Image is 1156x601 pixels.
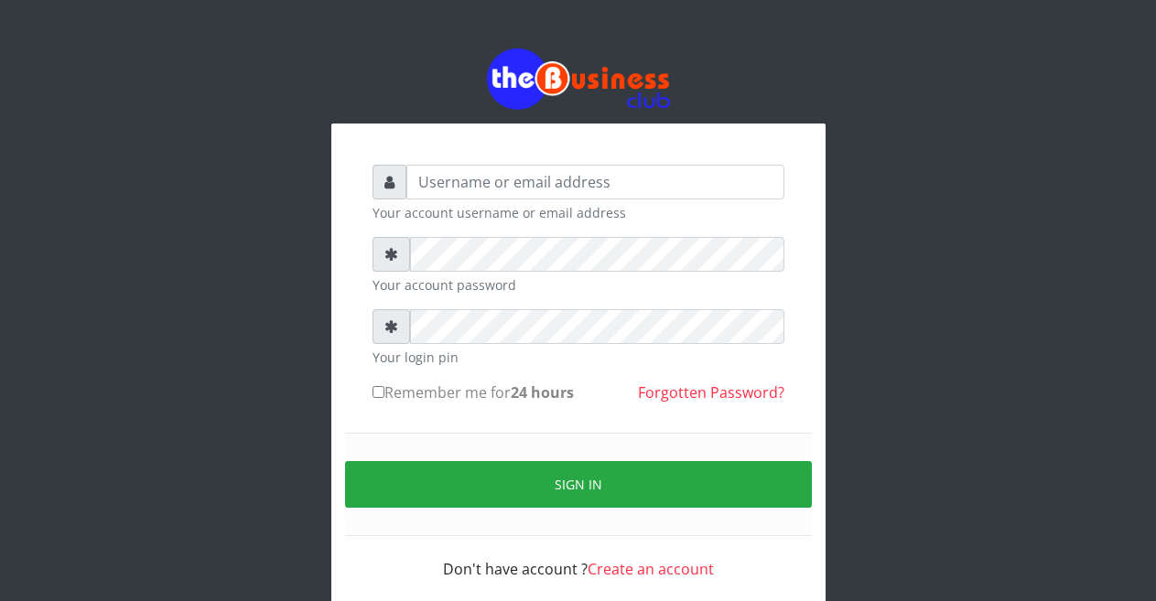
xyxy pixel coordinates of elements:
[638,382,784,402] a: Forgotten Password?
[588,559,714,579] a: Create an account
[373,536,784,580] div: Don't have account ?
[373,386,384,398] input: Remember me for24 hours
[345,461,812,508] button: Sign in
[373,348,784,367] small: Your login pin
[373,275,784,295] small: Your account password
[406,165,784,199] input: Username or email address
[373,203,784,222] small: Your account username or email address
[511,382,574,402] b: 24 hours
[373,381,574,403] label: Remember me for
